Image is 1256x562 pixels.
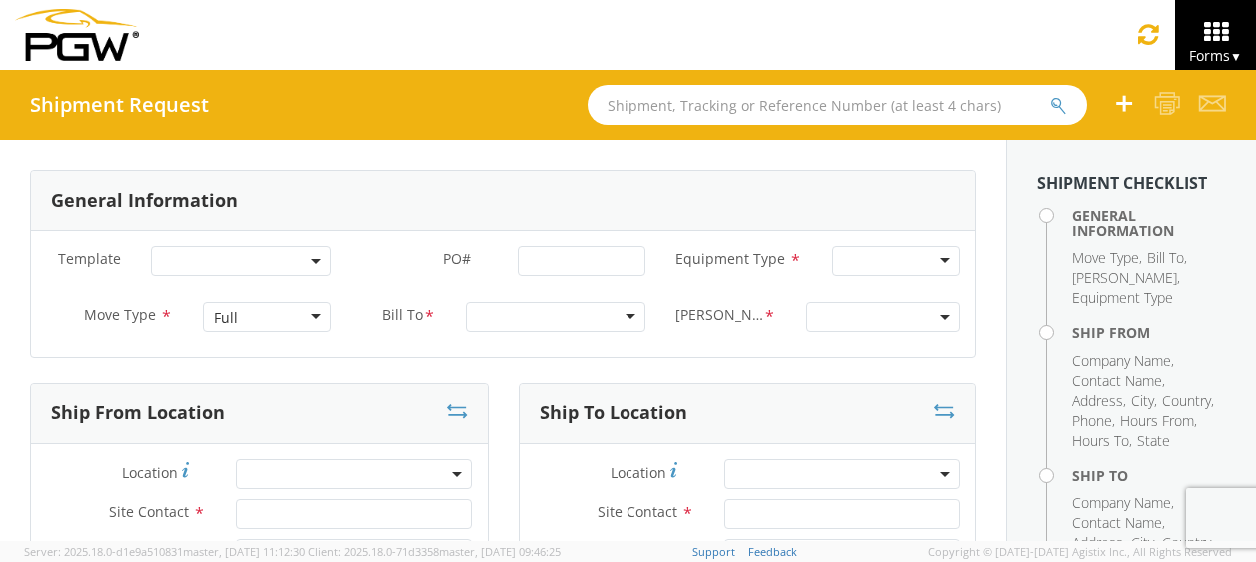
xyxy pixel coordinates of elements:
h4: Shipment Request [30,94,209,116]
span: Contact Name [1072,371,1162,390]
span: ▼ [1230,48,1242,65]
h3: Ship To Location [540,403,687,423]
h4: General Information [1072,208,1226,239]
li: , [1120,411,1197,431]
li: , [1147,248,1187,268]
span: Server: 2025.18.0-d1e9a510831 [24,544,305,559]
span: Hours From [1120,411,1194,430]
li: , [1072,268,1180,288]
li: , [1072,391,1126,411]
span: Location [611,463,666,482]
h3: General Information [51,191,238,211]
span: Company Name [1072,493,1171,512]
a: Support [692,544,735,559]
li: , [1072,493,1174,513]
span: Location [122,463,178,482]
span: Address [1072,533,1123,552]
img: pgw-form-logo-1aaa8060b1cc70fad034.png [15,9,139,61]
span: [PERSON_NAME] [1072,268,1177,287]
span: City [1131,391,1154,410]
span: Bill To [382,305,423,328]
span: PO# [443,249,471,268]
span: Template [58,249,121,268]
li: , [1162,533,1214,553]
span: Country [1162,533,1211,552]
strong: Shipment Checklist [1037,172,1207,194]
span: Equipment Type [675,249,785,268]
li: , [1072,351,1174,371]
span: Site Contact [109,502,189,521]
span: Bill To [1147,248,1184,267]
span: State [1137,431,1170,450]
h3: Ship From Location [51,403,225,423]
li: , [1072,513,1165,533]
span: Move Type [84,305,156,324]
input: Shipment, Tracking or Reference Number (at least 4 chars) [588,85,1087,125]
h4: Ship From [1072,325,1226,340]
span: Contact Name [1072,513,1162,532]
span: Address [1072,391,1123,410]
li: , [1072,411,1115,431]
h4: Ship To [1072,468,1226,483]
span: City [1131,533,1154,552]
span: Company Name [1072,351,1171,370]
span: Hours To [1072,431,1129,450]
a: Feedback [748,544,797,559]
span: Site Contact [598,502,677,521]
span: Forms [1189,46,1242,65]
li: , [1072,533,1126,553]
span: Copyright © [DATE]-[DATE] Agistix Inc., All Rights Reserved [928,544,1232,560]
span: Equipment Type [1072,288,1173,307]
span: Bill Code [675,305,763,328]
li: , [1072,248,1142,268]
li: , [1131,391,1157,411]
span: master, [DATE] 11:12:30 [183,544,305,559]
li: , [1162,391,1214,411]
li: , [1072,371,1165,391]
span: Phone [1072,411,1112,430]
li: , [1072,431,1132,451]
span: master, [DATE] 09:46:25 [439,544,561,559]
span: Country [1162,391,1211,410]
div: Full [214,308,238,328]
li: , [1131,533,1157,553]
span: Move Type [1072,248,1139,267]
span: Client: 2025.18.0-71d3358 [308,544,561,559]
